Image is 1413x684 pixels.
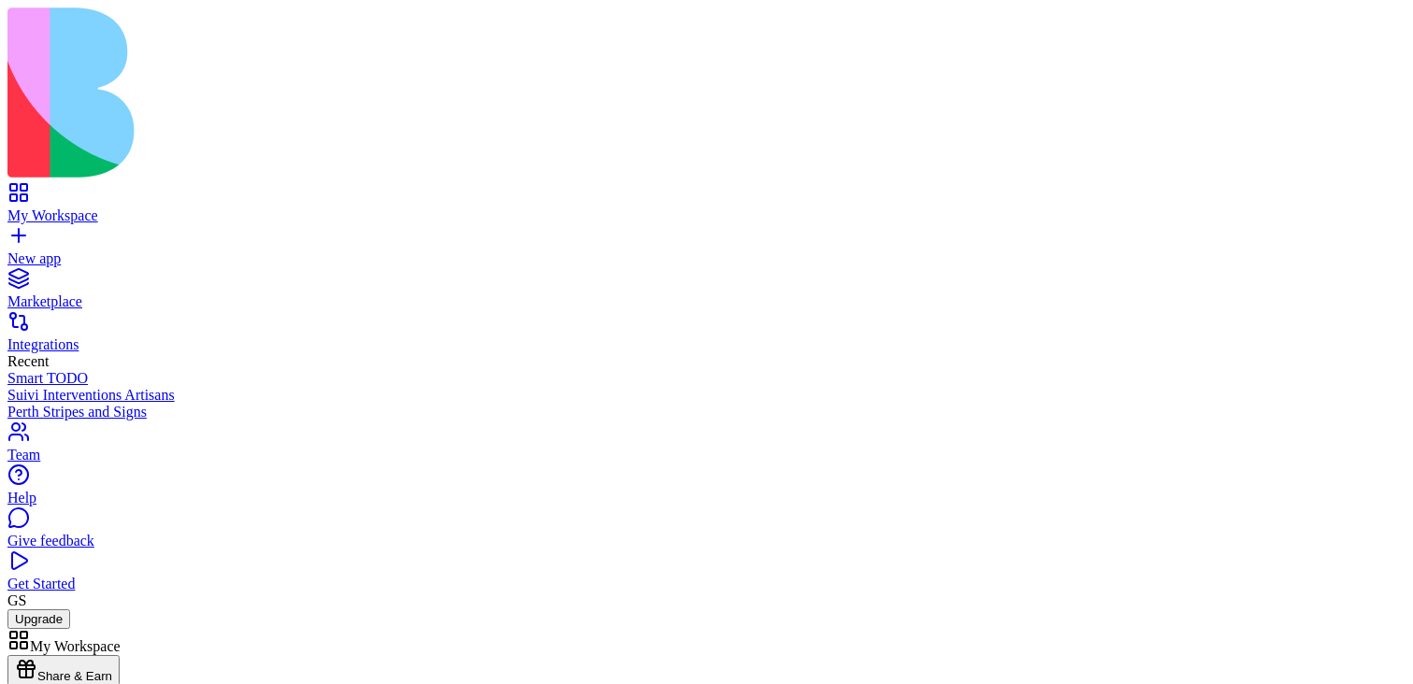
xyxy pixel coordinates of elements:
div: New app [7,250,1406,267]
img: logo [7,7,759,178]
a: Team [7,430,1406,463]
span: GS [7,592,26,608]
a: My Workspace [7,191,1406,224]
a: Smart TODO [7,370,1406,387]
span: Recent [7,353,49,369]
div: Help [7,490,1406,506]
a: Marketplace [7,277,1406,310]
a: Perth Stripes and Signs [7,404,1406,420]
a: Help [7,473,1406,506]
a: Get Started [7,559,1406,592]
a: Upgrade [7,610,70,626]
div: Integrations [7,336,1406,353]
span: My Workspace [30,638,121,654]
a: Give feedback [7,516,1406,549]
div: My Workspace [7,207,1406,224]
a: Suivi Interventions Artisans [7,387,1406,404]
div: Give feedback [7,533,1406,549]
span: Share & Earn [37,669,112,683]
button: Upgrade [7,609,70,629]
div: Team [7,447,1406,463]
div: Get Started [7,576,1406,592]
div: Marketplace [7,293,1406,310]
a: New app [7,234,1406,267]
a: Integrations [7,320,1406,353]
